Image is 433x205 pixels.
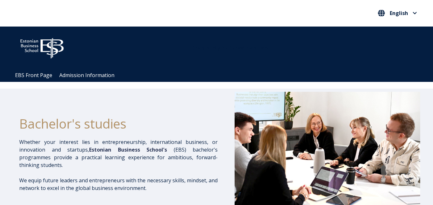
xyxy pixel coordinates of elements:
[390,11,408,16] span: English
[376,8,419,18] button: English
[376,8,419,19] nav: Select your language
[15,33,69,60] img: ebs_logo2016_white
[19,116,218,132] h1: Bachelor's studies
[19,138,218,169] p: Whether your interest lies in entrepreneurship, international business, or innovation and startup...
[19,177,218,192] p: We equip future leaders and entrepreneurs with the necessary skills, mindset, and network to exce...
[193,44,271,51] span: Community for Growth and Resp
[12,69,428,82] div: Navigation Menu
[15,72,52,79] a: EBS Front Page
[89,146,167,153] span: Estonian Business School's
[59,72,114,79] a: Admission Information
